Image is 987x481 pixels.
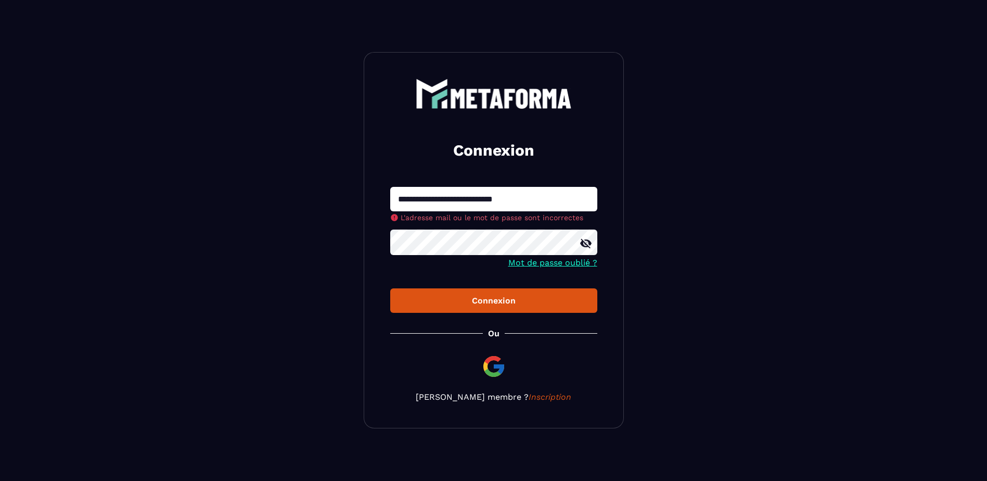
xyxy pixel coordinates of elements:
[401,213,583,222] span: L'adresse mail ou le mot de passe sont incorrectes
[390,79,597,109] a: logo
[390,392,597,402] p: [PERSON_NAME] membre ?
[403,140,585,161] h2: Connexion
[529,392,571,402] a: Inscription
[508,258,597,268] a: Mot de passe oublié ?
[399,296,589,306] div: Connexion
[481,354,506,379] img: google
[416,79,572,109] img: logo
[488,328,499,338] p: Ou
[390,288,597,313] button: Connexion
